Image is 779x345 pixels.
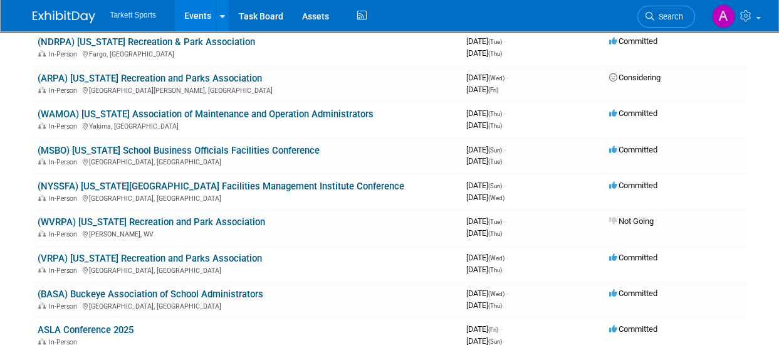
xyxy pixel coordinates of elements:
span: [DATE] [466,193,505,202]
span: (Tue) [488,218,502,225]
span: In-Person [49,267,81,275]
a: (WVRPA) [US_STATE] Recreation and Park Association [38,216,265,228]
span: (Wed) [488,290,505,297]
span: - [504,109,506,118]
img: In-Person Event [38,302,46,309]
a: (MSBO) [US_STATE] School Business Officials Facilities Conference [38,145,320,156]
a: Search [637,6,695,28]
span: In-Person [49,194,81,203]
span: [DATE] [466,228,502,238]
span: [DATE] [466,36,506,46]
a: (NDRPA) [US_STATE] Recreation & Park Association [38,36,255,48]
div: [GEOGRAPHIC_DATA][PERSON_NAME], [GEOGRAPHIC_DATA] [38,85,456,95]
span: - [506,73,508,82]
span: [DATE] [466,253,508,262]
span: - [500,324,502,334]
span: Search [654,12,683,21]
a: (BASA) Buckeye Association of School Administrators [38,289,263,300]
span: - [504,36,506,46]
div: [GEOGRAPHIC_DATA], [GEOGRAPHIC_DATA] [38,193,456,203]
span: (Sun) [488,338,502,345]
span: [DATE] [466,216,506,226]
span: - [504,216,506,226]
div: [GEOGRAPHIC_DATA], [GEOGRAPHIC_DATA] [38,156,456,166]
span: Committed [609,289,657,298]
span: [DATE] [466,265,502,274]
span: (Thu) [488,122,502,129]
span: (Sun) [488,147,502,154]
span: Tarkett Sports [110,11,156,19]
span: [DATE] [466,300,502,310]
img: In-Person Event [38,50,46,56]
span: (Thu) [488,230,502,237]
span: - [506,253,508,262]
span: (Sun) [488,183,502,189]
span: [DATE] [466,120,502,130]
img: In-Person Event [38,338,46,344]
a: (NYSSFA) [US_STATE][GEOGRAPHIC_DATA] Facilities Management Institute Conference [38,181,404,192]
span: [DATE] [466,48,502,58]
div: Yakima, [GEOGRAPHIC_DATA] [38,120,456,130]
span: In-Person [49,158,81,166]
img: Adam Winnicky [711,4,735,28]
span: [DATE] [466,73,508,82]
span: Not Going [609,216,654,226]
span: (Wed) [488,75,505,82]
div: Fargo, [GEOGRAPHIC_DATA] [38,48,456,58]
span: (Wed) [488,255,505,262]
span: (Wed) [488,194,505,201]
span: In-Person [49,230,81,238]
img: In-Person Event [38,122,46,129]
span: [DATE] [466,145,506,154]
a: (ARPA) [US_STATE] Recreation and Parks Association [38,73,262,84]
span: (Thu) [488,50,502,57]
span: (Thu) [488,267,502,273]
img: In-Person Event [38,87,46,93]
span: - [506,289,508,298]
span: - [504,181,506,190]
span: (Tue) [488,158,502,165]
span: (Fri) [488,87,498,93]
img: In-Person Event [38,158,46,164]
img: In-Person Event [38,267,46,273]
span: [DATE] [466,289,508,298]
span: [DATE] [466,156,502,166]
span: (Thu) [488,110,502,117]
span: In-Person [49,302,81,310]
span: (Thu) [488,302,502,309]
span: Committed [609,36,657,46]
a: ASLA Conference 2025 [38,324,133,336]
img: ExhibitDay [33,11,95,23]
a: (WAMOA) [US_STATE] Association of Maintenance and Operation Administrators [38,109,374,120]
img: In-Person Event [38,230,46,236]
span: [DATE] [466,324,502,334]
a: (VRPA) [US_STATE] Recreation and Parks Association [38,253,262,264]
span: In-Person [49,87,81,95]
span: (Tue) [488,38,502,45]
span: Committed [609,145,657,154]
span: Committed [609,324,657,334]
span: In-Person [49,122,81,130]
span: Committed [609,109,657,118]
span: Committed [609,253,657,262]
div: [GEOGRAPHIC_DATA], [GEOGRAPHIC_DATA] [38,265,456,275]
span: Considering [609,73,661,82]
span: [DATE] [466,109,506,118]
span: [DATE] [466,85,498,94]
span: [DATE] [466,181,506,190]
span: - [504,145,506,154]
div: [PERSON_NAME], WV [38,228,456,238]
div: [GEOGRAPHIC_DATA], [GEOGRAPHIC_DATA] [38,300,456,310]
span: Committed [609,181,657,190]
img: In-Person Event [38,194,46,201]
span: (Fri) [488,326,498,333]
span: In-Person [49,50,81,58]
